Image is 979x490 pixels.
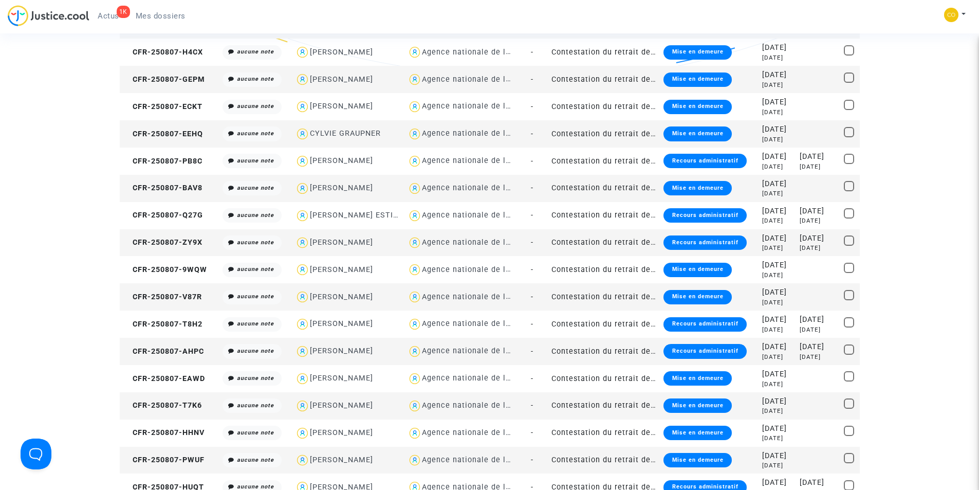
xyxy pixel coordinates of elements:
img: icon-user.svg [408,45,422,60]
div: [PERSON_NAME] [310,48,373,57]
img: icon-user.svg [408,426,422,441]
img: icon-user.svg [295,453,310,468]
span: - [531,238,533,247]
div: [DATE] [762,81,792,89]
td: Contestation du retrait de [PERSON_NAME] par l'ANAH (mandataire) [548,338,660,365]
div: [DATE] [762,314,792,325]
span: - [531,48,533,57]
div: [PERSON_NAME] [310,456,373,464]
div: [DATE] [762,298,792,307]
span: CFR-250807-AHPC [123,347,204,356]
span: CFR-250807-9WQW [123,265,207,274]
td: Contestation du retrait de [PERSON_NAME] par l'ANAH (mandataire) [548,365,660,392]
div: [DATE] [762,396,792,407]
div: [DATE] [762,341,792,353]
img: icon-user.svg [295,371,310,386]
span: CFR-250807-ECKT [123,102,202,111]
span: CFR-250807-H4CX [123,48,203,57]
div: Agence nationale de l'habitat [422,156,535,165]
div: [DATE] [800,162,837,171]
div: Mise en demeure [663,290,731,304]
a: Mes dossiers [127,8,194,24]
div: [DATE] [800,233,837,244]
i: aucune note [237,402,274,409]
img: icon-user.svg [408,154,422,169]
span: - [531,293,533,301]
img: icon-user.svg [295,181,310,196]
div: [PERSON_NAME] [310,265,373,274]
div: Recours administratif [663,235,746,250]
div: [DATE] [762,407,792,415]
img: icon-user.svg [408,262,422,277]
div: [DATE] [762,233,792,244]
div: [DATE] [800,325,837,334]
div: Recours administratif [663,317,746,332]
img: jc-logo.svg [8,5,89,26]
div: Agence nationale de l'habitat [422,293,535,301]
td: Contestation du retrait de [PERSON_NAME] par l'ANAH (mandataire) [548,66,660,93]
span: - [531,456,533,464]
i: aucune note [237,483,274,490]
span: - [531,130,533,138]
div: [PERSON_NAME] [310,184,373,192]
div: [DATE] [762,434,792,443]
div: [DATE] [762,135,792,144]
div: [PERSON_NAME] [310,238,373,247]
i: aucune note [237,76,274,82]
td: Contestation du retrait de [PERSON_NAME] par l'ANAH (mandataire) [548,120,660,148]
img: icon-user.svg [295,262,310,277]
img: 84a266a8493598cb3cce1313e02c3431 [944,8,958,22]
i: aucune note [237,130,274,137]
span: Mes dossiers [136,11,186,21]
div: [DATE] [800,206,837,217]
div: [DATE] [800,216,837,225]
img: icon-user.svg [295,45,310,60]
div: Mise en demeure [663,426,731,440]
div: Mise en demeure [663,453,731,467]
img: icon-user.svg [408,317,422,332]
div: [DATE] [762,423,792,434]
img: icon-user.svg [295,344,310,359]
div: Agence nationale de l'habitat [422,48,535,57]
span: - [531,428,533,437]
span: - [531,265,533,274]
img: icon-user.svg [295,72,310,87]
div: Recours administratif [663,344,746,358]
div: Agence nationale de l'habitat [422,319,535,328]
img: icon-user.svg [408,99,422,114]
div: Agence nationale de l'habitat [422,265,535,274]
div: Mise en demeure [663,100,731,114]
div: Agence nationale de l'habitat [422,238,535,247]
span: - [531,347,533,356]
img: icon-user.svg [408,398,422,413]
div: [PERSON_NAME] [310,428,373,437]
div: Agence nationale de l'habitat [422,184,535,192]
i: aucune note [237,375,274,382]
i: aucune note [237,429,274,436]
i: aucune note [237,185,274,191]
span: CFR-250807-EAWD [123,374,205,383]
span: CFR-250807-V87R [123,293,202,301]
div: Mise en demeure [663,263,731,277]
span: CFR-250807-EEHQ [123,130,203,138]
span: - [531,157,533,166]
div: [PERSON_NAME] ESTIMA [310,211,405,220]
i: aucune note [237,48,274,55]
img: icon-user.svg [295,154,310,169]
div: [DATE] [762,271,792,280]
img: icon-user.svg [295,317,310,332]
div: Agence nationale de l'habitat [422,428,535,437]
div: Agence nationale de l'habitat [422,401,535,410]
span: - [531,211,533,220]
i: aucune note [237,212,274,219]
span: CFR-250807-GEPM [123,75,205,84]
i: aucune note [237,293,274,300]
div: [PERSON_NAME] [310,102,373,111]
img: icon-user.svg [295,208,310,223]
td: Contestation du retrait de [PERSON_NAME] par l'ANAH (mandataire) [548,311,660,338]
div: [DATE] [800,477,837,488]
div: [DATE] [762,162,792,171]
iframe: Help Scout Beacon - Open [21,439,51,469]
span: CFR-250807-ZY9X [123,238,202,247]
td: Contestation du retrait de [PERSON_NAME] par l'ANAH (mandataire) [548,39,660,66]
